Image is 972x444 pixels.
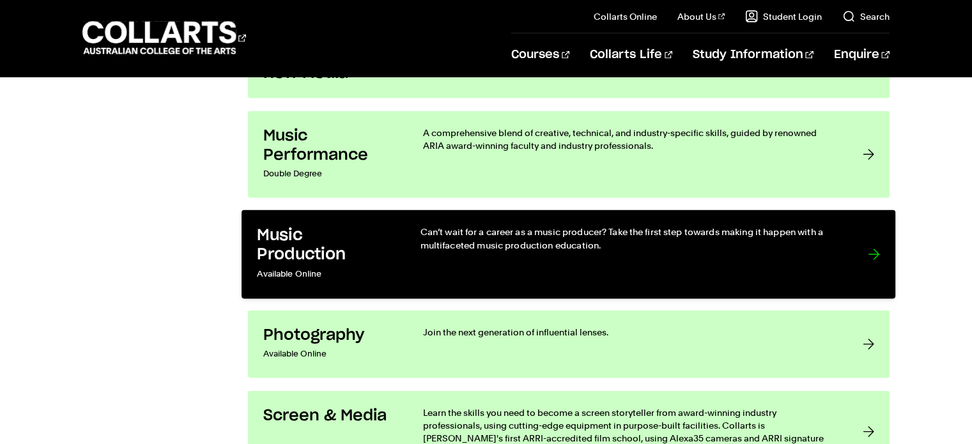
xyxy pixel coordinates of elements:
h3: Photography [263,326,397,345]
a: Study Information [693,34,813,76]
a: Music Performance Double Degree A comprehensive blend of creative, technical, and industry-specif... [248,111,889,198]
a: Collarts Life [590,34,672,76]
a: Photography Available Online Join the next generation of influential lenses. [248,310,889,378]
a: Collarts Online [594,10,657,23]
p: Can’t wait for a career as a music producer? Take the first step towards making it happen with a ... [420,226,842,252]
p: Join the next generation of influential lenses. [423,326,837,339]
p: Double Degree [263,165,397,183]
a: Search [842,10,890,23]
p: Available Online [263,345,397,363]
p: Available Online [258,265,394,284]
a: Student Login [745,10,822,23]
h3: Screen & Media [263,406,397,425]
div: Go to homepage [82,20,246,56]
h3: Music Performance [263,126,397,165]
a: Enquire [834,34,890,76]
h3: Music Production [258,226,394,264]
a: Music Production Available Online Can’t wait for a career as a music producer? Take the first ste... [242,210,896,299]
a: About Us [677,10,725,23]
a: Courses [511,34,569,76]
p: A comprehensive blend of creative, technical, and industry-specific skills, guided by renowned AR... [423,126,837,152]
